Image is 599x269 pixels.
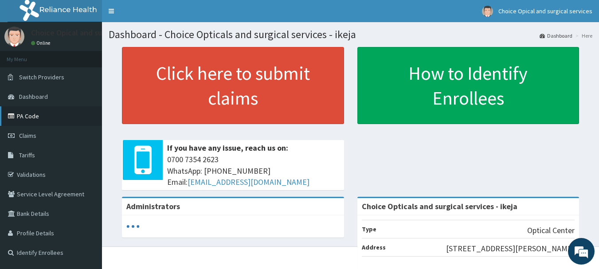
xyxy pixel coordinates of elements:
[19,93,48,101] span: Dashboard
[527,225,575,236] p: Optical Center
[498,7,592,15] span: Choice Opical and surgical services
[540,32,572,39] a: Dashboard
[4,27,24,47] img: User Image
[31,29,151,37] p: Choice Opical and surgical services
[126,220,140,233] svg: audio-loading
[19,73,64,81] span: Switch Providers
[188,177,309,187] a: [EMAIL_ADDRESS][DOMAIN_NAME]
[482,6,493,17] img: User Image
[573,32,592,39] li: Here
[167,143,288,153] b: If you have any issue, reach us on:
[362,201,517,211] strong: Choice Opticals and surgical services - ikeja
[19,132,36,140] span: Claims
[357,47,579,124] a: How to Identify Enrollees
[31,40,52,46] a: Online
[122,47,344,124] a: Click here to submit claims
[109,29,592,40] h1: Dashboard - Choice Opticals and surgical services - ikeja
[167,154,340,188] span: 0700 7354 2623 WhatsApp: [PHONE_NUMBER] Email:
[126,201,180,211] b: Administrators
[446,243,575,254] p: [STREET_ADDRESS][PERSON_NAME]
[362,243,386,251] b: Address
[362,225,376,233] b: Type
[19,151,35,159] span: Tariffs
